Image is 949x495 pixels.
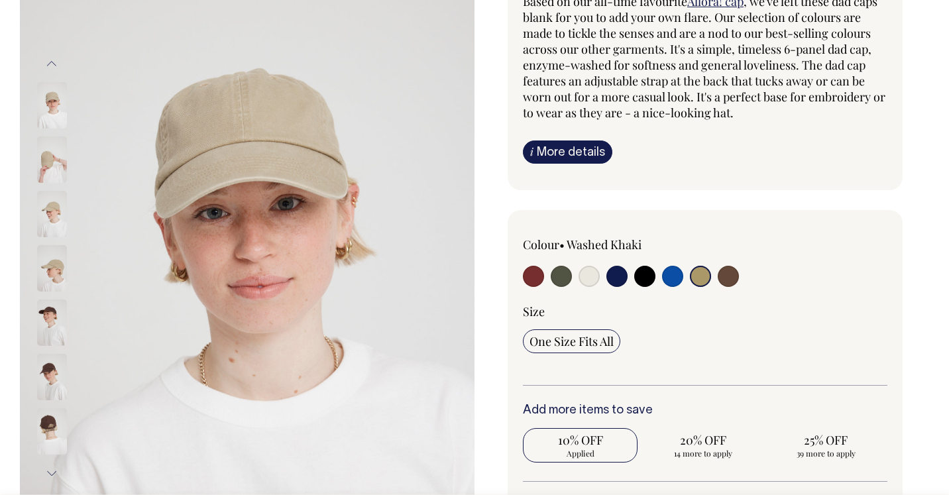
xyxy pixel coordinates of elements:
button: Previous [42,49,62,79]
span: i [530,144,533,158]
button: Next [42,459,62,488]
span: • [559,237,565,252]
img: espresso [37,300,67,346]
input: 20% OFF 14 more to apply [645,428,760,463]
label: Washed Khaki [567,237,642,252]
span: 39 more to apply [775,448,877,459]
input: One Size Fits All [523,329,620,353]
span: One Size Fits All [530,333,614,349]
a: iMore details [523,140,612,164]
input: 10% OFF Applied [523,428,638,463]
img: washed-khaki [37,191,67,237]
div: Colour [523,237,669,252]
span: 25% OFF [775,432,877,448]
span: 20% OFF [652,432,754,448]
img: washed-khaki [37,82,67,129]
img: espresso [37,408,67,455]
img: washed-khaki [37,137,67,183]
span: 10% OFF [530,432,631,448]
img: espresso [37,354,67,400]
img: washed-khaki [37,245,67,292]
input: 25% OFF 39 more to apply [769,428,883,463]
span: Applied [530,448,631,459]
div: Size [523,303,887,319]
h6: Add more items to save [523,404,887,417]
span: 14 more to apply [652,448,754,459]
